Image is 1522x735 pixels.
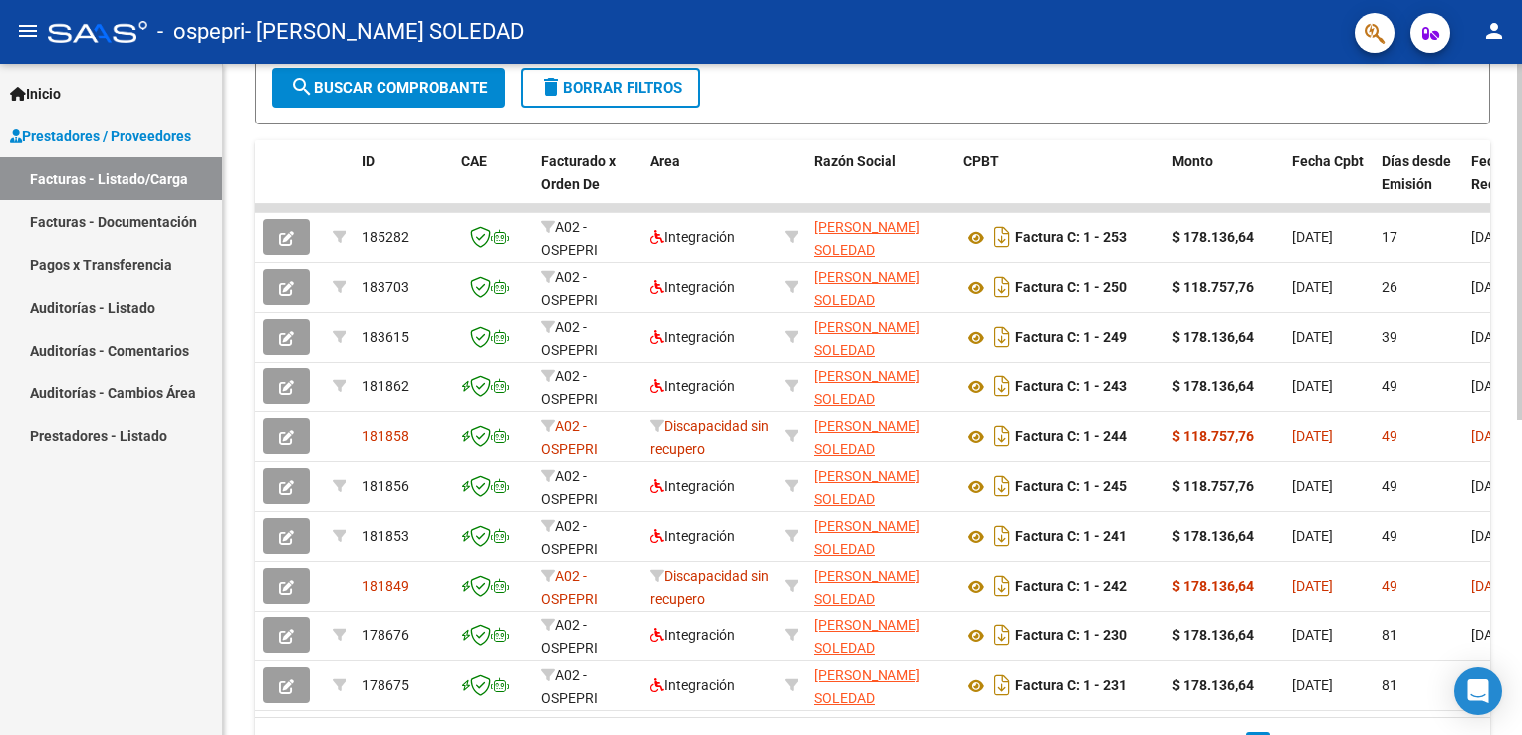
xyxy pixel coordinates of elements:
[453,140,533,228] datatable-header-cell: CAE
[1292,153,1364,169] span: Fecha Cpbt
[1471,627,1512,643] span: [DATE]
[541,617,598,656] span: A02 - OSPEPRI
[541,219,598,258] span: A02 - OSPEPRI
[814,515,947,557] div: 27304037682
[10,125,191,147] span: Prestadores / Proveedores
[806,140,955,228] datatable-header-cell: Razón Social
[814,216,947,258] div: 27304037682
[1382,279,1397,295] span: 26
[362,478,409,494] span: 181856
[1015,280,1127,296] strong: Factura C: 1 - 250
[1382,153,1451,192] span: Días desde Emisión
[245,10,524,54] span: - [PERSON_NAME] SOLEDAD
[157,10,245,54] span: - ospepri
[354,140,453,228] datatable-header-cell: ID
[521,68,700,108] button: Borrar Filtros
[1292,378,1333,394] span: [DATE]
[650,153,680,169] span: Area
[1292,578,1333,594] span: [DATE]
[650,329,735,345] span: Integración
[290,75,314,99] mat-icon: search
[989,420,1015,452] i: Descargar documento
[1015,230,1127,246] strong: Factura C: 1 - 253
[1382,478,1397,494] span: 49
[650,229,735,245] span: Integración
[814,415,947,457] div: 27304037682
[1382,378,1397,394] span: 49
[541,468,598,507] span: A02 - OSPEPRI
[642,140,777,228] datatable-header-cell: Area
[814,614,947,656] div: 27304037682
[1382,528,1397,544] span: 49
[1292,478,1333,494] span: [DATE]
[989,221,1015,253] i: Descargar documento
[362,329,409,345] span: 183615
[814,664,947,706] div: 27304037682
[1382,428,1397,444] span: 49
[362,279,409,295] span: 183703
[1471,229,1512,245] span: [DATE]
[814,366,947,407] div: 27304037682
[362,378,409,394] span: 181862
[1292,677,1333,693] span: [DATE]
[541,269,598,308] span: A02 - OSPEPRI
[650,378,735,394] span: Integración
[1471,428,1512,444] span: [DATE]
[541,153,616,192] span: Facturado x Orden De
[1382,578,1397,594] span: 49
[1454,667,1502,715] div: Open Intercom Messenger
[1172,153,1213,169] span: Monto
[814,319,920,358] span: [PERSON_NAME] SOLEDAD
[1471,528,1512,544] span: [DATE]
[650,677,735,693] span: Integración
[650,627,735,643] span: Integración
[362,627,409,643] span: 178676
[1471,578,1512,594] span: [DATE]
[539,79,682,97] span: Borrar Filtros
[814,418,920,457] span: [PERSON_NAME] SOLEDAD
[814,518,920,557] span: [PERSON_NAME] SOLEDAD
[16,19,40,43] mat-icon: menu
[461,153,487,169] span: CAE
[1292,329,1333,345] span: [DATE]
[290,79,487,97] span: Buscar Comprobante
[989,321,1015,353] i: Descargar documento
[362,153,375,169] span: ID
[989,470,1015,502] i: Descargar documento
[1471,478,1512,494] span: [DATE]
[1172,627,1254,643] strong: $ 178.136,64
[362,528,409,544] span: 181853
[814,153,896,169] span: Razón Social
[1292,528,1333,544] span: [DATE]
[989,669,1015,701] i: Descargar documento
[539,75,563,99] mat-icon: delete
[541,518,598,557] span: A02 - OSPEPRI
[1172,229,1254,245] strong: $ 178.136,64
[814,468,920,507] span: [PERSON_NAME] SOLEDAD
[533,140,642,228] datatable-header-cell: Facturado x Orden De
[814,368,920,407] span: [PERSON_NAME] SOLEDAD
[1015,479,1127,495] strong: Factura C: 1 - 245
[650,528,735,544] span: Integración
[814,316,947,358] div: 27304037682
[1172,528,1254,544] strong: $ 178.136,64
[989,619,1015,651] i: Descargar documento
[1015,678,1127,694] strong: Factura C: 1 - 231
[1292,279,1333,295] span: [DATE]
[362,229,409,245] span: 185282
[650,418,769,457] span: Discapacidad sin recupero
[1164,140,1284,228] datatable-header-cell: Monto
[989,520,1015,552] i: Descargar documento
[1374,140,1463,228] datatable-header-cell: Días desde Emisión
[1382,329,1397,345] span: 39
[1471,279,1512,295] span: [DATE]
[541,568,598,607] span: A02 - OSPEPRI
[650,478,735,494] span: Integración
[1382,677,1397,693] span: 81
[10,83,61,105] span: Inicio
[1015,429,1127,445] strong: Factura C: 1 - 244
[362,677,409,693] span: 178675
[650,568,769,607] span: Discapacidad sin recupero
[1482,19,1506,43] mat-icon: person
[814,667,920,706] span: [PERSON_NAME] SOLEDAD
